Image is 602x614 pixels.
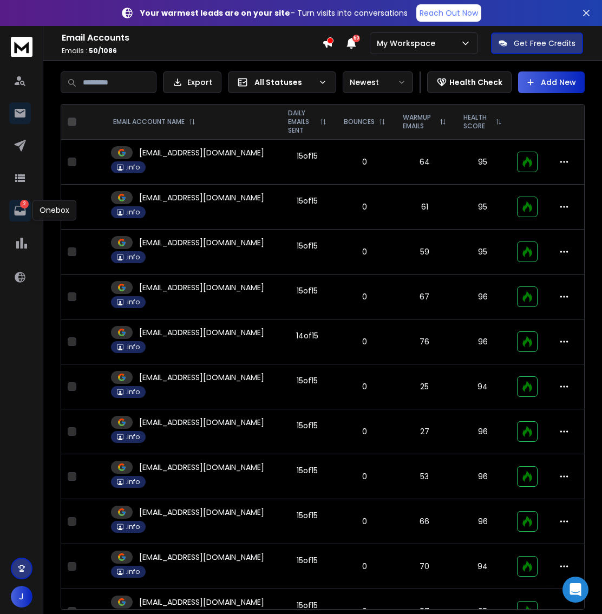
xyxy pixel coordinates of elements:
p: .info [126,343,140,351]
div: Onebox [32,200,76,220]
p: WARMUP EMAILS [403,113,435,130]
div: 15 of 15 [297,375,318,386]
td: 70 [394,544,455,589]
p: [EMAIL_ADDRESS][DOMAIN_NAME] [139,192,264,203]
p: .info [126,298,140,306]
button: Add New [518,71,585,93]
p: [EMAIL_ADDRESS][DOMAIN_NAME] [139,237,264,248]
div: 15 of 15 [297,555,318,566]
strong: Your warmest leads are on your site [140,8,290,18]
div: 15 of 15 [297,195,318,206]
td: 95 [455,230,511,275]
p: Get Free Credits [514,38,575,49]
td: 76 [394,319,455,364]
td: 27 [394,409,455,454]
div: 15 of 15 [297,240,318,251]
span: 50 [352,35,360,42]
p: .info [126,433,140,441]
p: [EMAIL_ADDRESS][DOMAIN_NAME] [139,372,264,383]
p: DAILY EMAILS SENT [288,109,316,135]
p: 2 [20,200,29,208]
button: Newest [343,71,413,93]
button: J [11,586,32,608]
p: .info [126,478,140,486]
div: 15 of 15 [297,510,318,521]
p: .info [126,388,140,396]
p: .info [126,163,140,172]
div: 15 of 15 [297,151,318,161]
p: [EMAIL_ADDRESS][DOMAIN_NAME] [139,552,264,563]
p: [EMAIL_ADDRESS][DOMAIN_NAME] [139,462,264,473]
button: Health Check [427,71,512,93]
p: 0 [342,561,388,572]
td: 64 [394,140,455,185]
p: 0 [342,516,388,527]
p: .info [126,567,140,576]
p: [EMAIL_ADDRESS][DOMAIN_NAME] [139,597,264,608]
div: 15 of 15 [297,420,318,431]
p: 0 [342,156,388,167]
div: 15 of 15 [297,465,318,476]
td: 66 [394,499,455,544]
td: 95 [455,185,511,230]
td: 94 [455,544,511,589]
p: Emails : [62,47,322,55]
td: 59 [394,230,455,275]
p: .info [126,208,140,217]
td: 67 [394,275,455,319]
td: 96 [455,454,511,499]
img: logo [11,37,32,57]
td: 96 [455,319,511,364]
p: [EMAIL_ADDRESS][DOMAIN_NAME] [139,417,264,428]
p: 0 [342,381,388,392]
p: Reach Out Now [420,8,478,18]
button: Export [163,71,221,93]
td: 95 [455,140,511,185]
div: 15 of 15 [297,600,318,611]
td: 53 [394,454,455,499]
p: .info [126,522,140,531]
a: Reach Out Now [416,4,481,22]
p: HEALTH SCORE [463,113,491,130]
td: 96 [455,409,511,454]
p: [EMAIL_ADDRESS][DOMAIN_NAME] [139,327,264,338]
p: 0 [342,426,388,437]
p: [EMAIL_ADDRESS][DOMAIN_NAME] [139,282,264,293]
div: 14 of 15 [296,330,318,341]
div: Open Intercom Messenger [562,577,588,603]
td: 94 [455,364,511,409]
p: [EMAIL_ADDRESS][DOMAIN_NAME] [139,147,264,158]
td: 25 [394,364,455,409]
p: 0 [342,336,388,347]
p: .info [126,253,140,262]
p: 0 [342,201,388,212]
a: 2 [9,200,31,221]
p: 0 [342,291,388,302]
td: 61 [394,185,455,230]
div: 15 of 15 [297,285,318,296]
div: EMAIL ACCOUNT NAME [113,117,195,126]
p: All Statuses [254,77,314,88]
td: 96 [455,499,511,544]
p: 0 [342,471,388,482]
p: Health Check [449,77,502,88]
h1: Email Accounts [62,31,322,44]
p: BOUNCES [344,117,375,126]
p: – Turn visits into conversations [140,8,408,18]
p: 0 [342,246,388,257]
td: 96 [455,275,511,319]
button: Get Free Credits [491,32,583,54]
span: 50 / 1086 [89,46,117,55]
p: [EMAIL_ADDRESS][DOMAIN_NAME] [139,507,264,518]
p: My Workspace [377,38,440,49]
